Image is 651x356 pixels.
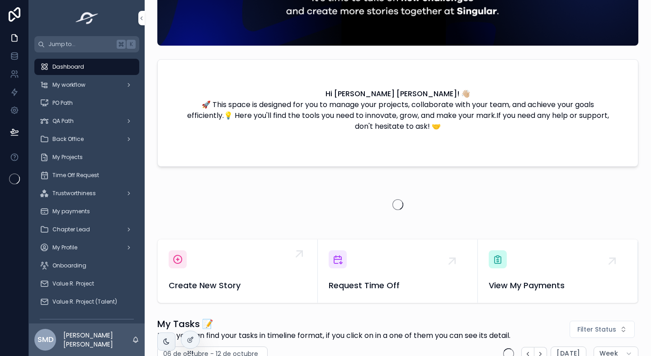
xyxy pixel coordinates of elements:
[34,276,139,292] a: Value R. Project
[38,334,53,345] span: SMD
[34,203,139,220] a: My payments
[52,244,77,251] span: My Profile
[34,113,139,129] a: QA Path
[52,99,73,107] span: PO Path
[34,294,139,310] a: Value R. Project (Talent)
[187,99,609,132] p: 🚀 This space is designed for you to manage your projects, collaborate with your team, and achieve...
[34,36,139,52] button: Jump to...K
[52,154,83,161] span: My Projects
[34,95,139,111] a: PO Path
[34,239,139,256] a: My Profile
[34,221,139,238] a: Chapter Lead
[52,262,86,269] span: Onboarding
[73,11,101,25] img: App logo
[34,149,139,165] a: My Projects
[52,117,74,125] span: QA Path
[52,172,99,179] span: Time Off Request
[158,239,318,303] a: Create New Story
[52,208,90,215] span: My payments
[169,279,307,292] span: Create New Story
[34,131,139,147] a: Back Office
[325,89,470,99] h2: Hi [PERSON_NAME] [PERSON_NAME]! 👋🏼
[329,279,467,292] span: Request Time Off
[577,325,616,334] span: Filter Status
[52,226,90,233] span: Chapter Lead
[52,136,84,143] span: Back Office
[48,41,113,48] span: Jump to...
[34,185,139,201] a: Trustworthiness
[318,239,478,303] a: Request Time Off
[478,239,638,303] a: View My Payments
[570,321,635,338] button: Select Button
[34,258,139,274] a: Onboarding
[157,330,510,341] span: Here you can find your tasks in timeline format, if you click on in a one of them you can see its...
[489,279,627,292] span: View My Payments
[157,318,510,330] h1: My Tasks 📝
[127,41,135,48] span: K
[52,63,84,70] span: Dashboard
[52,280,94,287] span: Value R. Project
[52,298,117,305] span: Value R. Project (Talent)
[29,52,145,323] div: scrollable content
[52,81,85,89] span: My workflow
[63,331,132,349] p: [PERSON_NAME] [PERSON_NAME]
[34,167,139,183] a: Time Off Request
[34,59,139,75] a: Dashboard
[34,77,139,93] a: My workflow
[52,190,96,197] span: Trustworthiness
